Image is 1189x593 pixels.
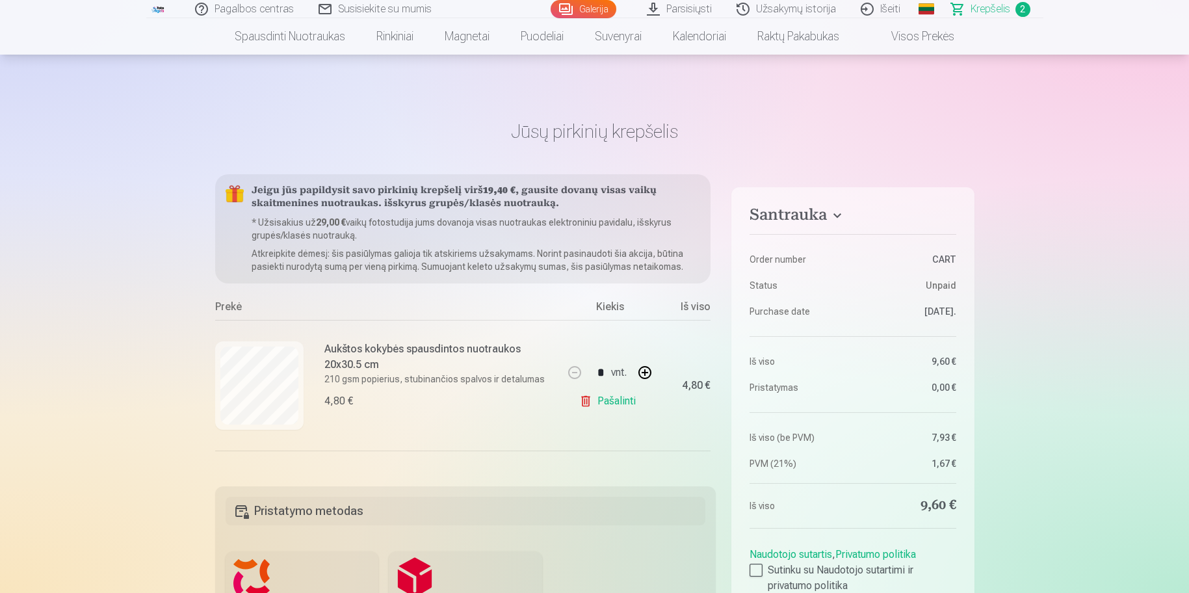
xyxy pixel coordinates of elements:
a: Suvenyrai [579,18,657,55]
dt: Iš viso [750,497,846,515]
p: Atkreipkite dėmesį: šis pasiūlymas galioja tik atskiriems užsakymams. Norint pasinaudoti šia akci... [252,247,701,273]
div: 4,80 € [324,393,353,409]
dd: [DATE]. [859,305,956,318]
dd: CART [859,253,956,266]
a: Puodeliai [505,18,579,55]
a: Kalendoriai [657,18,742,55]
a: Naudotojo sutartis [750,548,832,560]
dt: Status [750,279,846,292]
b: 19,40 € [483,186,516,196]
dd: 7,93 € [859,431,956,444]
a: Visos prekės [855,18,970,55]
h6: Aukštos kokybės spausdintos nuotraukos 20x30.5 cm [324,341,554,373]
div: 4,80 € [682,382,711,389]
dt: PVM (21%) [750,457,846,470]
div: Iš viso [659,299,711,320]
dt: Pristatymas [750,381,846,394]
a: Rinkiniai [361,18,429,55]
h5: Jeigu jūs papildysit savo pirkinių krepšelį virš , gausite dovanų visas vaikų skaitmenines nuotra... [252,185,701,211]
dt: Iš viso (be PVM) [750,431,846,444]
div: vnt. [611,357,627,388]
dd: 9,60 € [859,497,956,515]
div: Kiekis [561,299,659,320]
div: Prekė [215,299,562,320]
dt: Order number [750,253,846,266]
span: Krepšelis [971,1,1010,17]
span: Unpaid [926,279,956,292]
dd: 1,67 € [859,457,956,470]
a: Magnetai [429,18,505,55]
p: * Užsisakius už vaikų fotostudija jums dovanoja visas nuotraukas elektroniniu pavidalu, išskyrus ... [252,216,701,242]
img: /fa5 [151,5,166,13]
a: Raktų pakabukas [742,18,855,55]
dd: 0,00 € [859,381,956,394]
h1: Jūsų pirkinių krepšelis [215,120,974,143]
p: 210 gsm popierius, stubinančios spalvos ir detalumas [324,373,554,386]
b: 29,00 € [316,217,346,228]
span: 2 [1015,2,1030,17]
a: Spausdinti nuotraukas [219,18,361,55]
dt: Purchase date [750,305,846,318]
dt: Iš viso [750,355,846,368]
h5: Pristatymo metodas [226,497,706,525]
a: Privatumo politika [835,548,916,560]
a: Pašalinti [579,388,641,414]
button: Santrauka [750,205,956,229]
dd: 9,60 € [859,355,956,368]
